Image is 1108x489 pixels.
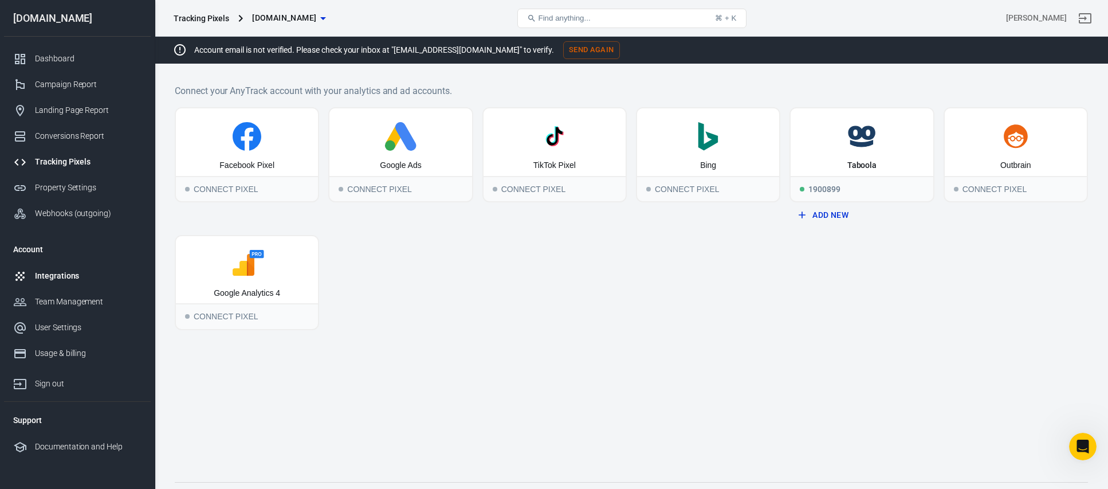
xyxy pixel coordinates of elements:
div: so I've added the UTM tracking to the campaings, is now everything properly set up? [50,277,211,311]
span: Running [800,187,804,191]
div: Niek says… [9,271,220,319]
div: Connect Pixel [484,176,626,201]
div: Will we have 100% accurate tracking in the adaccount? [50,326,211,349]
button: Add New [794,205,929,226]
div: Connect Pixel [176,176,318,201]
h1: [PERSON_NAME] [56,6,130,14]
div: Connect Pixel [176,303,318,328]
li: Support [4,406,151,434]
span: Amazing [135,202,151,218]
button: go back [7,5,29,26]
button: Home [179,5,201,26]
div: Tracking Pixels [174,13,229,24]
span: Find anything... [539,14,591,22]
div: AnyTrack says… [9,130,220,167]
a: Campaign Report [4,72,151,97]
div: Rate your conversation [21,180,158,194]
div: TikTok Pixel [533,160,576,171]
a: Property Settings [4,175,151,201]
div: Team Management [35,296,142,308]
div: Niek says… [9,245,220,271]
div: Property Settings [35,182,142,194]
span: Great [108,202,124,218]
iframe: Intercom live chat [1069,433,1097,460]
div: Help [PERSON_NAME] understand how they’re doing: [18,137,179,159]
div: Landing Page Report [35,104,142,116]
span: OK [81,202,97,218]
span: Connect Pixel [646,187,651,191]
div: AnyTrack says… [9,168,220,245]
div: Connect Pixel [637,176,779,201]
div: 1900899 [791,176,933,201]
a: Dashboard [4,46,151,72]
a: Tracking Pixels [4,149,151,175]
a: Team Management [4,289,151,315]
a: Conversions Report [4,123,151,149]
p: Active [56,14,78,26]
span: Terrible [27,202,44,218]
span: Connect Pixel [185,187,190,191]
div: [DOMAIN_NAME] [4,13,151,24]
button: Start recording [73,375,82,385]
div: Google Ads [380,160,421,171]
textarea: Message… [10,351,219,371]
div: so I've added the UTM tracking to the campaings, is now everything properly set up? [41,271,220,318]
button: Google AdsConnect PixelConnect Pixel [328,107,473,202]
div: ⌘ + K [715,14,736,22]
div: Conversions Report [35,130,142,142]
a: Usage & billing [4,341,151,366]
button: Gif picker [54,375,64,385]
span: Connect Pixel [954,187,958,191]
button: Send a message… [195,371,215,389]
div: Webhooks (outgoing) [35,208,142,220]
div: Let me know if you have further questions about tracking your Tabula adsAdd reaction [9,74,188,122]
a: Sign out [4,366,151,397]
div: Will we have 100% accurate tracking in the adaccount? [41,319,220,355]
div: Close [201,5,222,25]
div: Campaign Report [35,79,142,91]
span: Connect Pixel [185,314,190,319]
div: Facebook Pixel [219,160,274,171]
div: Niek says… [9,319,220,365]
span: edelsmidverhagen.com [252,11,316,25]
button: BingConnect PixelConnect Pixel [636,107,780,202]
div: User Settings [35,322,142,334]
button: Google Analytics 4Connect PixelConnect Pixel [175,235,319,330]
div: Google Analytics 4 [214,288,280,299]
div: Let me know if you have further questions about tracking your Tabula ads [18,81,179,115]
button: Send Again [563,41,620,59]
span: Connect Pixel [493,187,497,191]
div: Integrations [35,270,142,282]
li: Account [4,236,151,263]
div: Usage & billing [35,347,142,359]
span: Connect Pixel [339,187,343,191]
div: Outbrain [1000,160,1031,171]
div: Account id: I899oet6 [1006,12,1067,24]
div: Sign out [35,378,142,390]
button: Emoji picker [36,375,45,385]
div: Tracking Pixels [35,156,142,168]
div: Connect Pixel [945,176,1087,201]
button: Upload attachment [18,375,27,385]
p: Account email is not verified. Please check your inbox at "[EMAIL_ADDRESS][DOMAIN_NAME]" to verify. [194,44,554,56]
button: TikTok PixelConnect PixelConnect Pixel [482,107,627,202]
span: Bad [54,202,70,218]
a: Integrations [4,263,151,289]
a: Landing Page Report [4,97,151,123]
div: Documentation and Help [35,441,142,453]
div: Jose says… [9,74,220,131]
div: Dashboard [35,53,142,65]
button: Facebook PixelConnect PixelConnect Pixel [175,107,319,202]
button: OutbrainConnect PixelConnect Pixel [944,107,1088,202]
div: Bing [700,160,716,171]
a: TaboolaRunning1900899 [789,107,934,202]
button: [DOMAIN_NAME] [247,7,330,29]
div: I did not put the camp back in review [52,245,220,270]
a: Sign out [1071,5,1099,32]
div: Taboola [847,160,877,171]
a: User Settings [4,315,151,341]
div: Help [PERSON_NAME] understand how they’re doing: [9,130,188,166]
h6: Connect your AnyTrack account with your analytics and ad accounts. [175,84,1088,98]
img: Profile image for Jose [33,6,51,25]
div: I did not put the camp back in review [61,252,211,263]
